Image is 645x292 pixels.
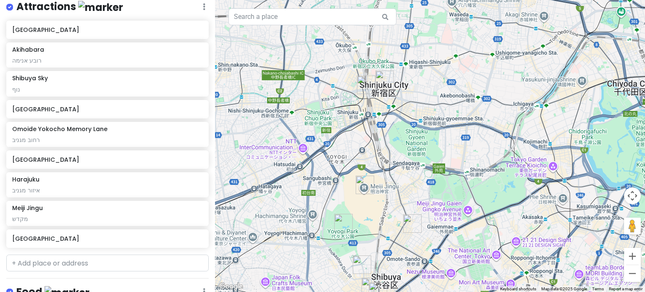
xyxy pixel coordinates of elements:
h6: Meiji Jingu [12,204,43,212]
button: Map camera controls [624,187,641,204]
input: Search a place [228,8,396,25]
div: Meiji Jingu [356,176,374,194]
span: Map data ©2025 Google [541,287,587,291]
button: Zoom out [624,265,641,282]
h6: Omoide Yokocho Memory Lane [12,125,107,133]
div: Harajuku [403,214,422,233]
h6: [GEOGRAPHIC_DATA] [12,235,202,242]
h6: Akihabara [12,46,44,53]
h6: [GEOGRAPHIC_DATA] [12,26,202,34]
div: נוף [12,86,202,93]
h6: Shibuya Sky [12,74,48,82]
a: Terms [592,287,604,291]
button: Keyboard shortcuts [500,286,536,292]
input: + Add place or address [6,255,209,271]
div: Shinjuku City [375,71,394,89]
h6: Harajuku [12,176,39,183]
img: Google [217,281,245,292]
div: Shibuya Tobu Hotel [353,255,371,274]
h6: [GEOGRAPHIC_DATA] [12,156,202,163]
a: Open this area in Google Maps (opens a new window) [217,281,245,292]
div: רחוב מגניב [12,136,202,144]
div: רובע אנימה [12,57,202,64]
div: איזור מגניב [12,187,202,194]
h6: [GEOGRAPHIC_DATA] [12,105,202,113]
a: Report a map error [609,287,642,291]
img: marker [78,1,123,14]
div: Yoyogi Park [334,214,353,232]
div: Omoide Yokocho Memory Lane [357,76,375,94]
div: מקדש [12,215,202,223]
button: Drag Pegman onto the map to open Street View [624,218,641,234]
button: Zoom in [624,248,641,265]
